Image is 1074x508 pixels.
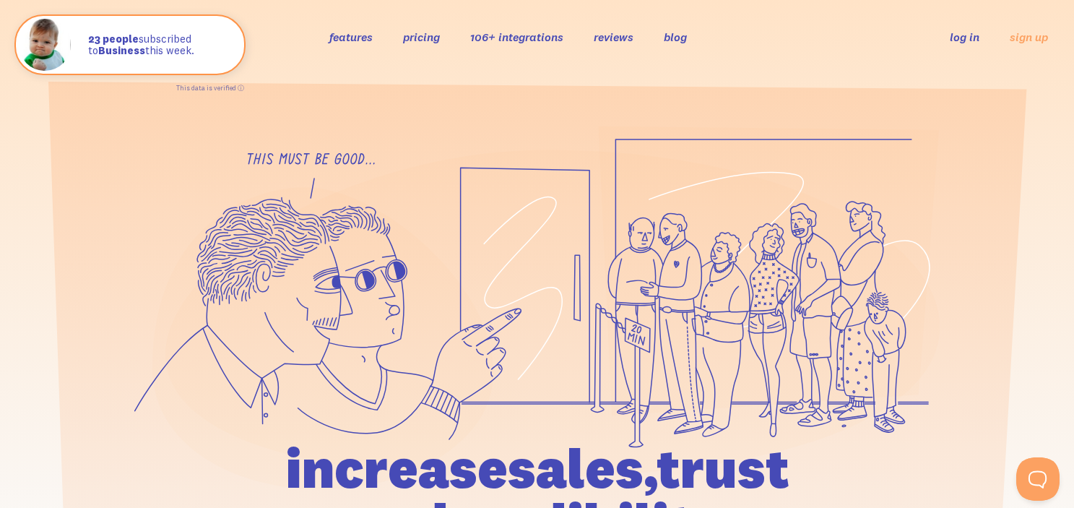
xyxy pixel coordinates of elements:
a: sign up [1010,30,1048,45]
a: log in [950,30,979,44]
a: features [329,30,373,44]
iframe: Help Scout Beacon - Open [1016,457,1060,501]
a: This data is verified ⓘ [176,84,244,92]
img: Fomo [19,19,71,71]
p: subscribed to this week. [88,33,230,57]
a: blog [664,30,687,44]
a: 106+ integrations [470,30,563,44]
a: pricing [403,30,440,44]
strong: Business [98,43,145,57]
strong: 23 people [88,32,139,46]
a: reviews [594,30,633,44]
